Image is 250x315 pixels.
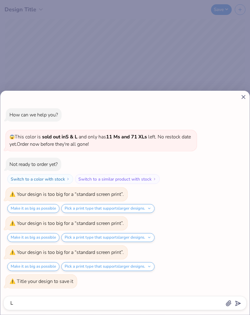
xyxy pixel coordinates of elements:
button: Switch to a color with stock [7,174,73,184]
img: Switch to a color with stock [66,177,70,181]
div: Not ready to order yet? [9,161,58,168]
img: Switch to a similar product with stock [153,177,156,181]
button: Pick a print type that supportslarger designs. [61,262,155,271]
button: Make it as big as possible [7,262,59,271]
button: Make it as big as possible [7,204,59,213]
button: Make it as big as possible [7,233,59,242]
div: Your design is too big for a “standard screen print”. [17,191,124,198]
button: Pick a print type that supportslarger designs. [61,233,155,242]
div: Your design is too big for a “standard screen print”. [17,249,124,256]
div: Your design is too big for a “standard screen print”. [17,220,124,227]
span: This color is and only has left . No restock date yet. Order now before they're all gone! [9,134,191,148]
div: Title your design to save it [17,278,73,285]
strong: sold out in S & L [42,134,77,140]
span: 😱 [9,134,15,140]
button: Switch to a similar product with stock [75,174,160,184]
button: Pick a print type that supportslarger designs. [61,204,155,213]
strong: 11 Ms and 71 XLs [106,134,147,140]
div: How can we help you? [9,112,58,118]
